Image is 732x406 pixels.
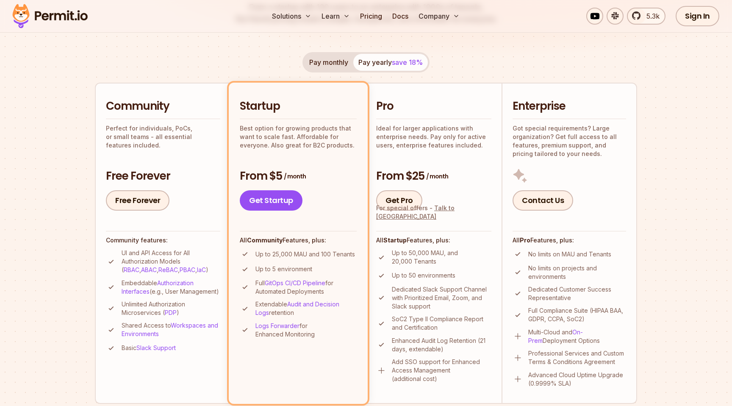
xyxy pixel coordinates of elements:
strong: Pro [520,236,530,244]
p: Professional Services and Custom Terms & Conditions Agreement [528,349,626,366]
a: Sign In [676,6,719,26]
button: Learn [318,8,353,25]
strong: Startup [383,236,407,244]
a: RBAC [124,266,139,273]
p: No limits on projects and environments [528,264,626,281]
p: Shared Access to [122,321,220,338]
button: Solutions [269,8,315,25]
p: Up to 50 environments [392,271,455,280]
p: Enhanced Audit Log Retention (21 days, extendable) [392,336,491,353]
a: Authorization Interfaces [122,279,194,295]
span: / month [284,172,306,181]
p: Extendable retention [255,300,357,317]
p: Up to 25,000 MAU and 100 Tenants [255,250,355,259]
p: Got special requirements? Large organization? Get full access to all features, premium support, a... [513,124,626,158]
a: Docs [389,8,412,25]
a: Get Startup [240,190,302,211]
h3: Free Forever [106,169,220,184]
img: Permit logo [8,2,91,31]
h4: Community features: [106,236,220,245]
h4: All Features, plus: [513,236,626,245]
button: Company [415,8,463,25]
a: Audit and Decision Logs [255,300,339,316]
p: for Enhanced Monitoring [255,322,357,339]
a: GitOps CI/CD Pipeline [265,279,325,286]
a: PBAC [180,266,195,273]
span: / month [426,172,448,181]
h3: From $5 [240,169,357,184]
p: Best option for growing products that want to scale fast. Affordable for everyone. Also great for... [240,124,357,150]
p: Advanced Cloud Uptime Upgrade (0.9999% SLA) [528,371,626,388]
h3: From $25 [376,169,491,184]
h4: All Features, plus: [240,236,357,245]
a: Free Forever [106,190,169,211]
p: Full Compliance Suite (HIPAA BAA, GDPR, CCPA, SoC2) [528,306,626,323]
a: Slack Support [136,344,176,351]
a: PDP [165,309,177,316]
p: SoC2 Type II Compliance Report and Certification [392,315,491,332]
strong: Community [247,236,283,244]
button: Pay monthly [304,54,353,71]
p: Perfect for individuals, PoCs, or small teams - all essential features included. [106,124,220,150]
a: ReBAC [158,266,178,273]
p: Dedicated Slack Support Channel with Prioritized Email, Zoom, and Slack support [392,285,491,311]
h4: All Features, plus: [376,236,491,245]
p: UI and API Access for All Authorization Models ( , , , , ) [122,249,220,274]
a: Logs Forwarder [255,322,299,329]
a: ABAC [141,266,157,273]
p: Basic [122,344,176,352]
a: IaC [197,266,206,273]
a: Pricing [357,8,385,25]
a: On-Prem [528,328,583,344]
a: Get Pro [376,190,422,211]
h2: Community [106,99,220,114]
p: Add SSO support for Enhanced Access Management (additional cost) [392,358,491,383]
h2: Pro [376,99,491,114]
p: Full for Automated Deployments [255,279,357,296]
p: Ideal for larger applications with enterprise needs. Pay only for active users, enterprise featur... [376,124,491,150]
a: 5.3k [627,8,665,25]
p: Up to 5 environment [255,265,312,273]
div: For special offers - [376,204,491,221]
p: Embeddable (e.g., User Management) [122,279,220,296]
p: Dedicated Customer Success Representative [528,285,626,302]
h2: Startup [240,99,357,114]
h2: Enterprise [513,99,626,114]
a: Contact Us [513,190,573,211]
p: Unlimited Authorization Microservices ( ) [122,300,220,317]
span: 5.3k [641,11,660,21]
p: Multi-Cloud and Deployment Options [528,328,626,345]
p: Up to 50,000 MAU, and 20,000 Tenants [392,249,491,266]
p: No limits on MAU and Tenants [528,250,611,259]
